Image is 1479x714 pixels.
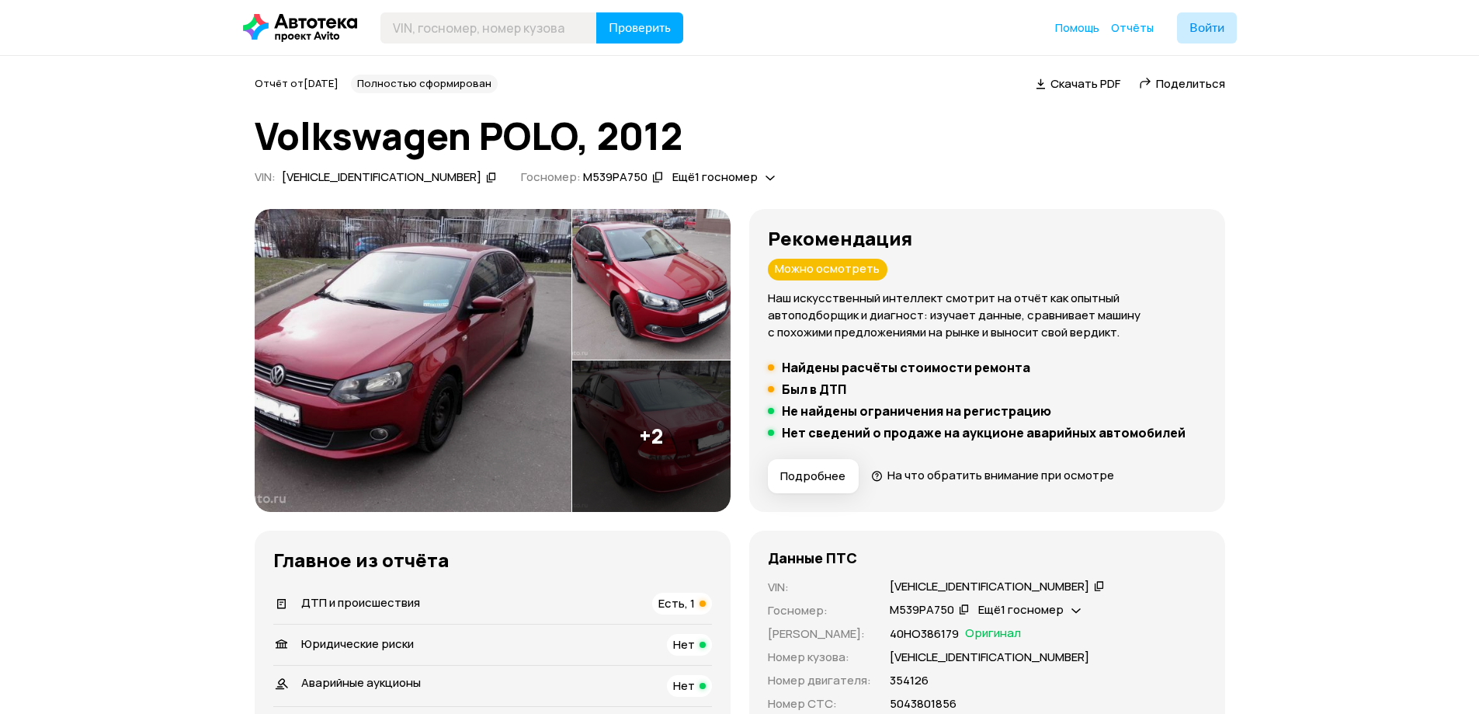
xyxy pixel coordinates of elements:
div: М539РА750 [890,602,954,618]
h3: Главное из отчёта [273,549,712,571]
h5: Нет сведений о продаже на аукционе аварийных автомобилей [782,425,1186,441]
span: Поделиться [1156,75,1225,92]
span: Отчёты [1111,20,1154,35]
span: Скачать PDF [1050,75,1120,92]
p: Номер СТС : [768,695,871,712]
a: Помощь [1055,20,1099,36]
h5: Не найдены ограничения на регистрацию [782,403,1051,419]
p: Номер кузова : [768,649,871,666]
p: 354126 [890,672,929,689]
span: На что обратить внимание при осмотре [887,467,1114,483]
a: На что обратить внимание при осмотре [871,467,1115,483]
span: Отчёт от [DATE] [255,76,339,90]
span: Госномер: [521,169,581,185]
p: [VEHICLE_IDENTIFICATION_NUMBER] [890,649,1089,666]
span: Ещё 1 госномер [672,169,758,185]
h1: Volkswagen POLO, 2012 [255,115,1225,157]
h3: Рекомендация [768,228,1206,249]
span: Подробнее [780,468,845,484]
div: М539РА750 [583,169,647,186]
span: Аварийные аукционы [301,674,421,691]
p: 40НО386179 [890,625,959,643]
p: Госномер : [768,602,871,619]
div: [VEHICLE_IDENTIFICATION_NUMBER] [890,579,1089,595]
span: Помощь [1055,20,1099,35]
span: Есть, 1 [658,595,695,611]
p: VIN : [768,579,871,596]
span: Войти [1189,22,1224,34]
div: [VEHICLE_IDENTIFICATION_NUMBER] [282,169,481,186]
span: VIN : [255,169,276,185]
span: Проверить [609,22,671,34]
div: Полностью сформирован [351,75,498,93]
span: Юридические риски [301,636,414,652]
h5: Найдены расчёты стоимости ремонта [782,360,1030,375]
a: Поделиться [1139,75,1225,92]
span: Оригинал [965,625,1021,643]
span: Ещё 1 госномер [978,601,1064,618]
p: Номер двигателя : [768,672,871,689]
div: Можно осмотреть [768,259,887,280]
h4: Данные ПТС [768,549,857,566]
p: [PERSON_NAME] : [768,625,871,643]
span: Нет [673,677,695,694]
h5: Был в ДТП [782,381,846,397]
a: Отчёты [1111,20,1154,36]
button: Проверить [596,12,683,44]
p: Наш искусственный интеллект смотрит на отчёт как опытный автоподборщик и диагност: изучает данные... [768,290,1206,341]
input: VIN, госномер, номер кузова [380,12,597,44]
button: Подробнее [768,459,859,493]
button: Войти [1177,12,1237,44]
p: 5043801856 [890,695,956,712]
a: Скачать PDF [1036,75,1120,92]
span: Нет [673,636,695,653]
span: ДТП и происшествия [301,594,420,611]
